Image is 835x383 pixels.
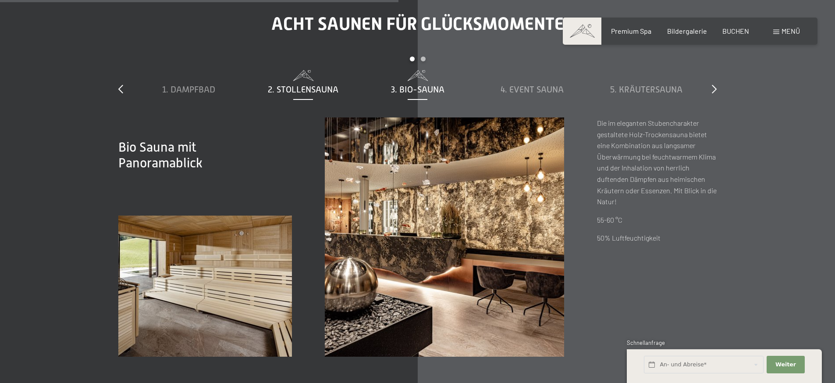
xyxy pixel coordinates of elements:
p: 55-60 °C [597,214,717,226]
img: Wellnesshotels - Sauna - Ruhegebiet - Ahrntal - Luttach [118,216,292,357]
div: Carousel Page 2 [421,57,426,61]
span: 3. Bio-Sauna [391,85,444,94]
span: Weiter [775,361,796,369]
p: 50% Luftfeuchtigkeit [597,232,717,244]
p: Die im eleganten Stubencharakter gestaltete Holz-Trockensauna bietet eine Kombination aus langsam... [597,117,717,207]
span: Schnellanfrage [627,339,665,346]
div: Carousel Pagination [131,57,704,70]
span: Acht Saunen für Glücksmomente [271,14,564,34]
span: 5. Kräutersauna [610,85,682,94]
div: Carousel Page 1 (Current Slide) [410,57,415,61]
a: Bildergalerie [667,27,707,35]
span: Menü [782,27,800,35]
a: Premium Spa [611,27,651,35]
span: Bio Sauna mit Panoramablick [118,140,203,170]
a: BUCHEN [722,27,749,35]
span: 1. Dampfbad [162,85,215,94]
span: 2. Stollensauna [268,85,338,94]
span: 4. Event Sauna [501,85,564,94]
button: Weiter [767,356,804,374]
img: Ein Wellness-Urlaub in Südtirol – 7.700 m² Spa, 10 Saunen [325,117,564,357]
